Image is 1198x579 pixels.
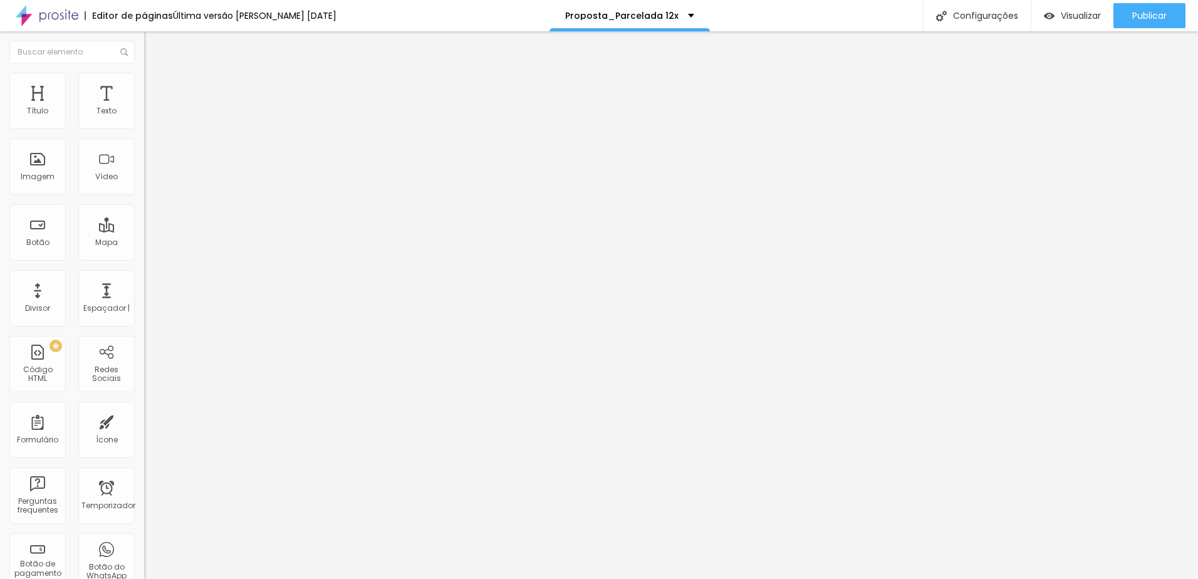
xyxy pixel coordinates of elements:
div: Título [27,107,48,115]
div: Espaçador | [83,304,130,313]
span: Publicar [1132,11,1167,21]
p: Proposta_Parcelada 12x [565,11,679,20]
font: Configurações [953,11,1018,20]
img: view-1.svg [1044,11,1055,21]
div: Editor de páginas [85,11,173,20]
div: Redes Sociais [81,365,131,383]
div: Imagem [21,172,55,181]
div: Vídeo [95,172,118,181]
button: Publicar [1113,3,1185,28]
div: Divisor [25,304,50,313]
div: Código HTML [13,365,62,383]
input: Buscar elemento [9,41,135,63]
img: Ícone [120,48,128,56]
div: Perguntas frequentes [13,497,62,515]
div: Texto [96,107,117,115]
span: Visualizar [1061,11,1101,21]
div: Formulário [17,436,58,444]
button: Visualizar [1031,3,1113,28]
div: Temporizador [81,501,131,510]
img: Ícone [936,11,947,21]
div: Botão [26,238,49,247]
div: Ícone [96,436,118,444]
div: Botão de pagamento [13,560,62,578]
div: Mapa [95,238,118,247]
div: Última versão [PERSON_NAME] [DATE] [173,11,336,20]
